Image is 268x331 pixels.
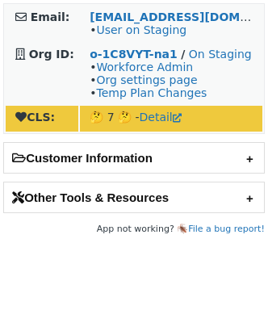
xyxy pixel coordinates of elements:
h2: Other Tools & Resources [4,182,264,212]
a: Detail [140,111,182,124]
a: User on Staging [96,23,186,36]
a: o-1C8VYT-na1 [90,48,178,61]
a: On Staging [189,48,252,61]
strong: Org ID: [29,48,74,61]
footer: App not working? 🪳 [3,221,265,237]
strong: Email: [31,10,70,23]
a: Temp Plan Changes [96,86,207,99]
a: File a bug report! [188,224,265,234]
h2: Customer Information [4,143,264,173]
strong: / [181,48,185,61]
td: 🤔 7 🤔 - [80,106,262,132]
span: • [90,23,186,36]
a: Org settings page [96,73,197,86]
a: Workforce Admin [96,61,193,73]
strong: CLS: [15,111,55,124]
span: • • • [90,61,207,99]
